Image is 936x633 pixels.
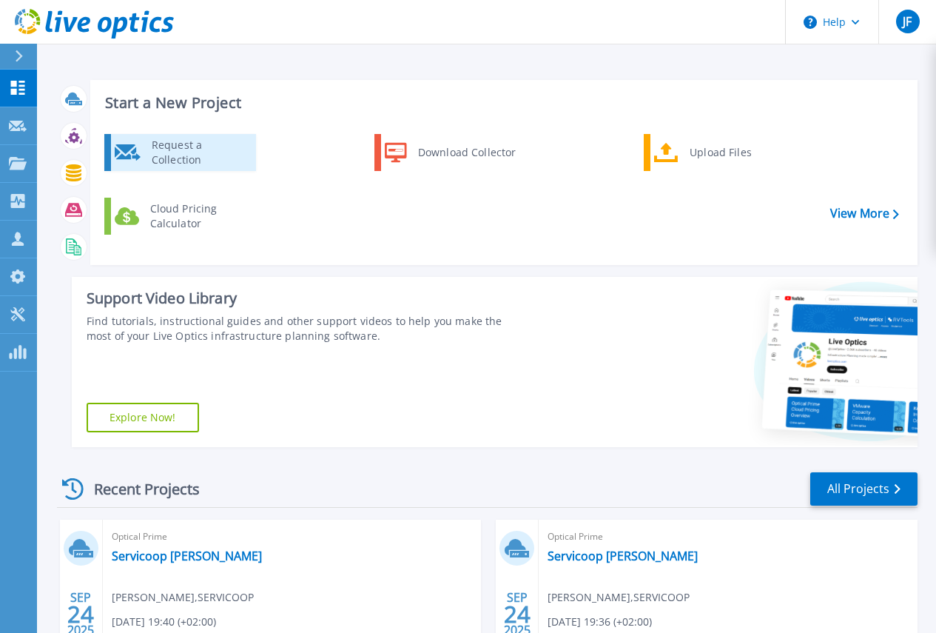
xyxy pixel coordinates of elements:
a: View More [830,207,899,221]
a: Request a Collection [104,134,256,171]
span: JF [903,16,912,27]
div: Recent Projects [57,471,220,507]
a: Servicoop [PERSON_NAME] [548,549,698,563]
span: 24 [504,608,531,620]
a: Servicoop [PERSON_NAME] [112,549,262,563]
a: Cloud Pricing Calculator [104,198,256,235]
div: Support Video Library [87,289,526,308]
a: Download Collector [374,134,526,171]
div: Upload Files [682,138,792,167]
span: [PERSON_NAME] , SERVICOOP [112,589,254,606]
span: Optical Prime [548,529,909,545]
span: [DATE] 19:36 (+02:00) [548,614,652,630]
a: Explore Now! [87,403,199,432]
div: Cloud Pricing Calculator [143,201,252,231]
div: Download Collector [411,138,522,167]
span: [DATE] 19:40 (+02:00) [112,614,216,630]
h3: Start a New Project [105,95,898,111]
span: Optical Prime [112,529,473,545]
div: Find tutorials, instructional guides and other support videos to help you make the most of your L... [87,314,526,344]
span: [PERSON_NAME] , SERVICOOP [548,589,690,606]
a: Upload Files [644,134,795,171]
a: All Projects [810,472,918,506]
div: Request a Collection [144,138,252,167]
span: 24 [67,608,94,620]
